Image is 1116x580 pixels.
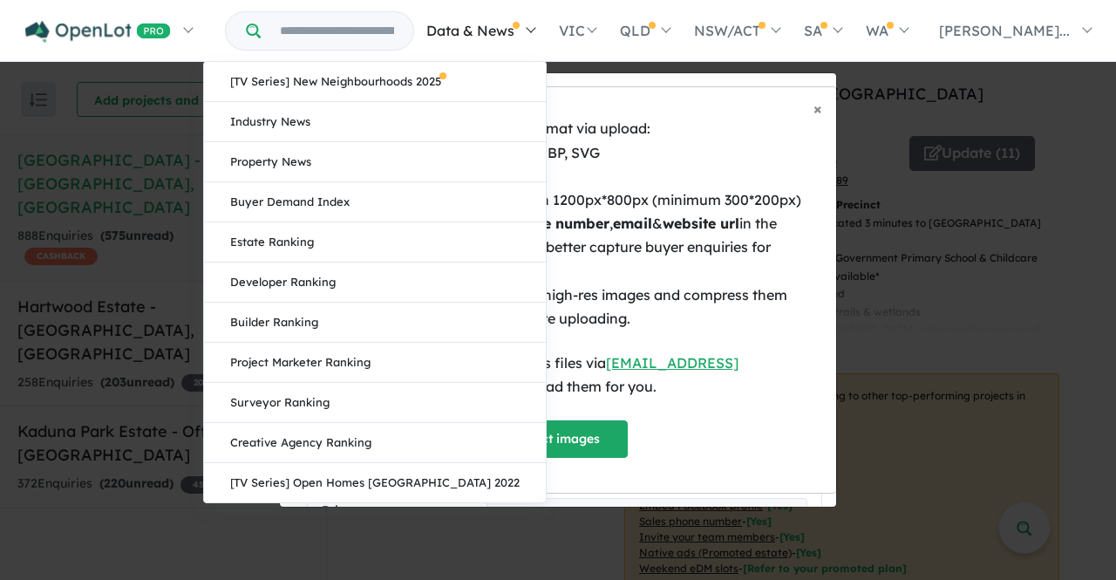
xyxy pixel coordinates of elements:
[329,212,801,283] li: Please include any , & in the images, so the project page can better capture buyer enquiries for ...
[315,351,801,399] div: Alternatively email us your high-res files via and we will upload them for you.
[329,165,801,188] li: File size: less than 1MB
[204,62,546,102] a: [TV Series] New Neighbourhoods 2025
[204,423,546,463] a: Creative Agency Ranking
[329,283,801,331] li: We recommend you resize your high-res images and compress them via before uploading.
[204,222,546,263] a: Estate Ranking
[204,383,546,423] a: Surveyor Ranking
[315,117,801,140] div: We accept images in the below format via upload:
[488,420,628,458] button: Select images
[204,142,546,182] a: Property News
[329,188,801,212] li: Recommended image dimension 1200px*800px (minimum 300*200px)
[204,463,546,502] a: [TV Series] Open Homes [GEOGRAPHIC_DATA] 2022
[25,21,171,43] img: Openlot PRO Logo White
[204,182,546,222] a: Buyer Demand Index
[813,99,822,119] span: ×
[613,215,652,232] b: email
[204,102,546,142] a: Industry News
[204,263,546,303] a: Developer Ranking
[507,215,609,232] b: phone number
[663,215,739,232] b: website url
[329,141,801,165] li: File format: JPG, JPEG, PNG, WEBP, SVG
[204,303,546,343] a: Builder Ranking
[204,343,546,383] a: Project Marketer Ranking
[264,12,410,50] input: Try estate name, suburb, builder or developer
[939,22,1070,39] span: [PERSON_NAME]...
